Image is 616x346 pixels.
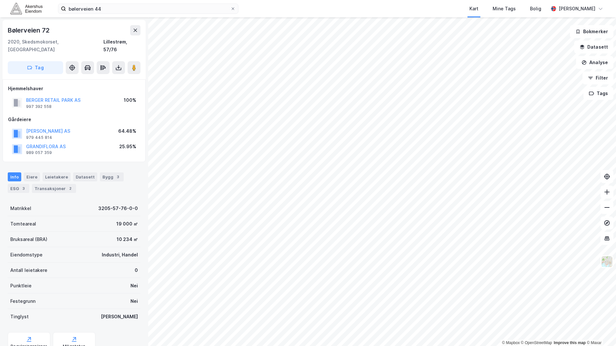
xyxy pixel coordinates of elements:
[10,266,47,274] div: Antall leietakere
[10,282,32,290] div: Punktleie
[130,297,138,305] div: Nei
[469,5,478,13] div: Kart
[601,255,613,268] img: Z
[570,25,613,38] button: Bokmerker
[8,61,63,74] button: Tag
[582,72,613,84] button: Filter
[103,38,140,53] div: Lillestrøm, 57/76
[124,96,136,104] div: 100%
[584,315,616,346] iframe: Chat Widget
[502,341,520,345] a: Mapbox
[20,185,27,192] div: 3
[26,150,52,155] div: 989 057 359
[583,87,613,100] button: Tags
[102,251,138,259] div: Industri, Handel
[118,127,136,135] div: 64.48%
[98,205,138,212] div: 3205-57-76-0-0
[10,220,36,228] div: Tomteareal
[8,116,140,123] div: Gårdeiere
[10,3,43,14] img: akershus-eiendom-logo.9091f326c980b4bce74ccdd9f866810c.svg
[574,41,613,53] button: Datasett
[73,172,97,181] div: Datasett
[10,297,35,305] div: Festegrunn
[130,282,138,290] div: Nei
[8,85,140,92] div: Hjemmelshaver
[8,25,51,35] div: Bølerveien 72
[115,174,121,180] div: 3
[24,172,40,181] div: Eiere
[584,315,616,346] div: Kontrollprogram for chat
[576,56,613,69] button: Analyse
[8,172,21,181] div: Info
[67,185,73,192] div: 2
[101,313,138,321] div: [PERSON_NAME]
[10,235,47,243] div: Bruksareal (BRA)
[10,313,29,321] div: Tinglyst
[10,251,43,259] div: Eiendomstype
[135,266,138,274] div: 0
[66,4,230,14] input: Søk på adresse, matrikkel, gårdeiere, leietakere eller personer
[8,184,29,193] div: ESG
[26,135,52,140] div: 979 445 814
[43,172,71,181] div: Leietakere
[32,184,76,193] div: Transaksjoner
[8,38,103,53] div: 2020, Skedsmokorset, [GEOGRAPHIC_DATA]
[530,5,541,13] div: Bolig
[10,205,31,212] div: Matrikkel
[117,235,138,243] div: 10 234 ㎡
[119,143,136,150] div: 25.95%
[100,172,124,181] div: Bygg
[521,341,552,345] a: OpenStreetMap
[116,220,138,228] div: 19 000 ㎡
[493,5,516,13] div: Mine Tags
[559,5,595,13] div: [PERSON_NAME]
[26,104,52,109] div: 997 392 558
[554,341,586,345] a: Improve this map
